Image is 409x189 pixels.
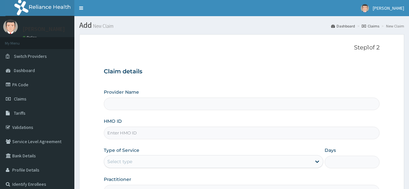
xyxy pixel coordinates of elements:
[23,35,38,40] a: Online
[104,147,139,153] label: Type of Service
[380,23,404,29] li: New Claim
[361,4,369,12] img: User Image
[104,44,380,51] p: Step 1 of 2
[14,110,26,116] span: Tariffs
[104,68,380,75] h3: Claim details
[3,19,18,34] img: User Image
[104,176,131,183] label: Practitioner
[107,158,132,165] div: Select type
[92,24,113,28] small: New Claim
[331,23,355,29] a: Dashboard
[104,127,380,139] input: Enter HMO ID
[14,53,47,59] span: Switch Providers
[104,118,122,124] label: HMO ID
[14,96,27,102] span: Claims
[14,68,35,73] span: Dashboard
[325,147,336,153] label: Days
[79,21,404,29] h1: Add
[373,5,404,11] span: [PERSON_NAME]
[362,23,379,29] a: Claims
[23,26,65,32] p: [PERSON_NAME]
[104,89,139,95] label: Provider Name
